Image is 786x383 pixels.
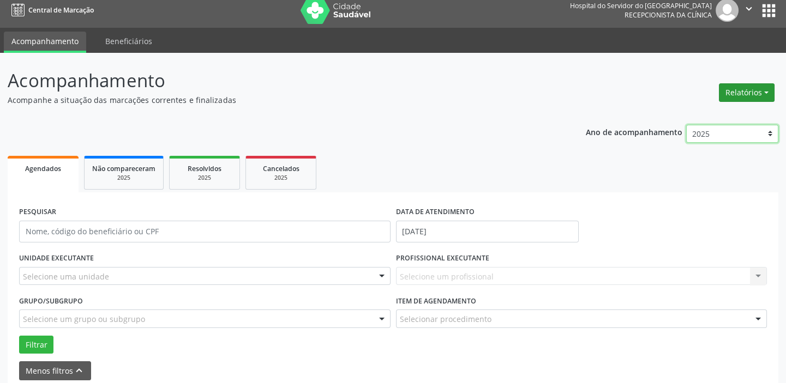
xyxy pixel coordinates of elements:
[19,250,94,267] label: UNIDADE EXECUTANTE
[19,336,53,354] button: Filtrar
[4,32,86,53] a: Acompanhamento
[254,174,308,182] div: 2025
[396,293,476,309] label: Item de agendamento
[23,271,109,282] span: Selecione uma unidade
[188,164,221,173] span: Resolvidos
[8,94,547,106] p: Acompanhe a situação das marcações correntes e finalizadas
[743,3,755,15] i: 
[19,361,91,380] button: Menos filtroskeyboard_arrow_up
[570,1,712,10] div: Hospital do Servidor do [GEOGRAPHIC_DATA]
[625,10,712,20] span: Recepcionista da clínica
[586,125,682,138] p: Ano de acompanhamento
[23,313,145,325] span: Selecione um grupo ou subgrupo
[28,5,94,15] span: Central de Marcação
[98,32,160,51] a: Beneficiários
[92,174,155,182] div: 2025
[396,250,489,267] label: PROFISSIONAL EXECUTANTE
[92,164,155,173] span: Não compareceram
[177,174,232,182] div: 2025
[263,164,299,173] span: Cancelados
[19,204,56,221] label: PESQUISAR
[8,67,547,94] p: Acompanhamento
[19,221,391,242] input: Nome, código do beneficiário ou CPF
[19,293,83,309] label: Grupo/Subgrupo
[73,364,85,376] i: keyboard_arrow_up
[25,164,61,173] span: Agendados
[396,204,475,221] label: DATA DE ATENDIMENTO
[400,313,491,325] span: Selecionar procedimento
[719,83,775,102] button: Relatórios
[396,221,579,242] input: Selecione um intervalo
[8,1,94,19] a: Central de Marcação
[759,1,778,20] button: apps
